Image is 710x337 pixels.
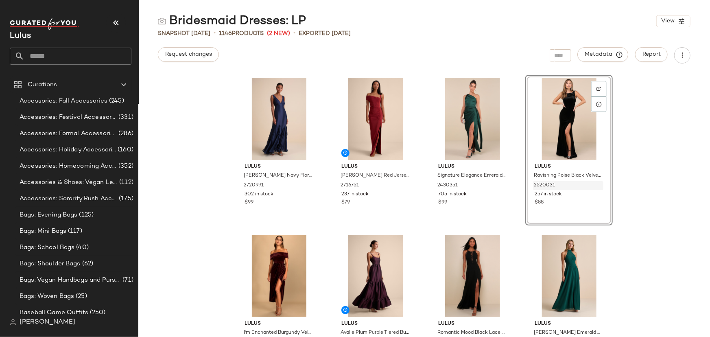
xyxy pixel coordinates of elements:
span: (160) [116,145,133,155]
span: Accessories & Shoes: Vegan Leather [20,178,118,187]
span: Signature Elegance Emerald Satin One-Shoulder Maxi Dress [437,172,506,179]
span: Accessories: Holiday Accessories [20,145,116,155]
button: View [656,15,690,27]
img: cfy_white_logo.C9jOOHJF.svg [10,18,79,30]
img: 7712361_1582896.jpg [238,235,320,317]
span: View [661,18,675,24]
span: (175) [117,194,133,204]
img: 12226461_2520031.jpg [528,78,610,160]
span: Lulus [535,320,603,328]
span: Accessories: Fall Accessories [20,96,107,106]
span: • [293,28,295,38]
img: svg%3e [158,17,166,25]
img: 11902981_2430351.jpg [432,78,513,160]
div: Products [219,29,264,38]
span: Lulus [341,320,410,328]
span: 302 in stock [245,191,274,198]
span: (250) [88,308,106,317]
span: Ravishing Poise Black Velvet Cowl Back Sleeveless Maxi Dress [534,172,603,179]
span: (62) [81,259,94,269]
button: Report [635,47,668,62]
span: Bags: Woven Bags [20,292,74,301]
span: Accessories: Sorority Rush Accessories [20,194,117,204]
span: 2720991 [244,182,264,189]
span: Lulus [341,163,410,171]
span: Snapshot [DATE] [158,29,210,38]
span: Report [642,51,661,58]
span: Accessories: Festival Accessories [20,113,117,122]
span: [PERSON_NAME] Red Jersey Knit Ruched Maxi Dress [341,172,409,179]
img: svg%3e [10,319,16,326]
span: 1146 [219,31,232,37]
span: (25) [74,292,87,301]
span: (125) [78,210,94,220]
span: I'm Enchanted Burgundy Velvet Off-the-Shoulder Maxi Dress [244,329,313,337]
span: Avalie Plum Purple Tiered Bustier Maxi Dress [341,329,409,337]
span: 2716751 [341,182,359,189]
span: 2520031 [534,182,555,189]
span: (40) [74,243,89,252]
span: [PERSON_NAME] Emerald Halter Neck Ruched Maxi Dress [534,329,603,337]
img: 2716751_02_front_2025-09-09.jpg [335,78,417,160]
p: Exported [DATE] [299,29,351,38]
img: 11130761_867142.jpg [432,235,513,317]
span: Accessories: Homecoming Accessories [20,162,117,171]
span: Curations [28,80,57,90]
span: 705 in stock [438,191,467,198]
span: [PERSON_NAME] [20,317,75,327]
span: Romantic Mood Black Lace Sleeveless Maxi Dress [437,329,506,337]
img: 2724051_02_front_2025-09-04.jpg [335,235,417,317]
button: Metadata [578,47,629,62]
img: 2720991_02_front_2025-08-07.jpg [238,78,320,160]
span: 2430351 [437,182,458,189]
span: 237 in stock [341,191,369,198]
span: (117) [66,227,82,236]
img: 2719771_02_front_2025-08-27.jpg [528,235,610,317]
span: $79 [341,199,350,206]
span: Lulus [438,320,507,328]
span: $99 [245,199,254,206]
div: Bridesmaid Dresses: LP [158,13,306,29]
span: Current Company Name [10,32,31,40]
button: Request changes [158,47,219,62]
span: (286) [117,129,133,138]
span: (71) [121,276,133,285]
span: Lulus [438,163,507,171]
span: (2 New) [267,29,290,38]
span: (331) [117,113,133,122]
span: • [214,28,216,38]
span: Lulus [245,320,314,328]
span: Bags: School Bags [20,243,74,252]
span: Bags: Vegan Handbags and Purses [20,276,121,285]
span: (112) [118,178,133,187]
span: Baseball Game Outfits [20,308,88,317]
span: (245) [107,96,124,106]
span: Bags: Evening Bags [20,210,78,220]
span: Bags: Shoulder Bags [20,259,81,269]
span: [PERSON_NAME] Navy Floral Sleeveless Ruffled Maxi Dress [244,172,313,179]
span: Bags: Mini Bags [20,227,66,236]
span: Lulus [245,163,314,171]
span: $99 [438,199,447,206]
span: Metadata [585,51,622,58]
img: svg%3e [596,86,601,91]
span: Request changes [165,51,212,58]
span: (352) [117,162,133,171]
span: Accessories: Formal Accessories [20,129,117,138]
